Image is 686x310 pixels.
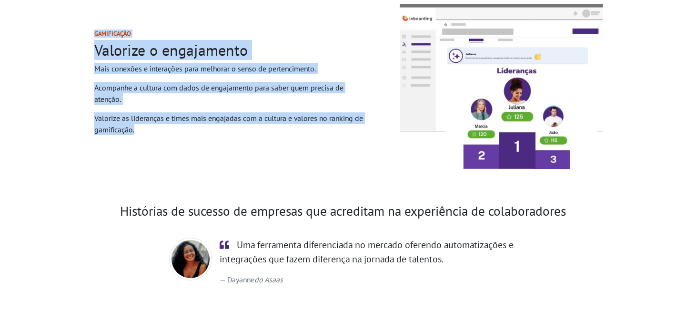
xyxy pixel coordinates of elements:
[79,203,607,219] h2: Histórias de sucesso de empresas que acreditam na experiência de colaboradores
[220,274,517,285] footer: Dayanne
[94,63,365,74] p: Mais conexões e interações para melhorar o senso de pertencimento.
[220,238,517,266] p: Uma ferramenta diferenciada no mercado oferendo automatizações e integrações que fazem diferença ...
[94,82,365,105] p: Acompanhe a cultura com dados de engajamento para saber quem precisa de atenção.
[169,238,212,280] img: Day do Asaas
[94,112,365,135] p: Valorize as lideranças e times mais engajadas com a cultura e valores no ranking de gamificação.
[62,39,188,57] input: Acessar Agora
[94,41,365,59] h2: Valorize o engajamento
[254,275,283,284] cite: Asaas
[94,30,365,37] h2: Gamificação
